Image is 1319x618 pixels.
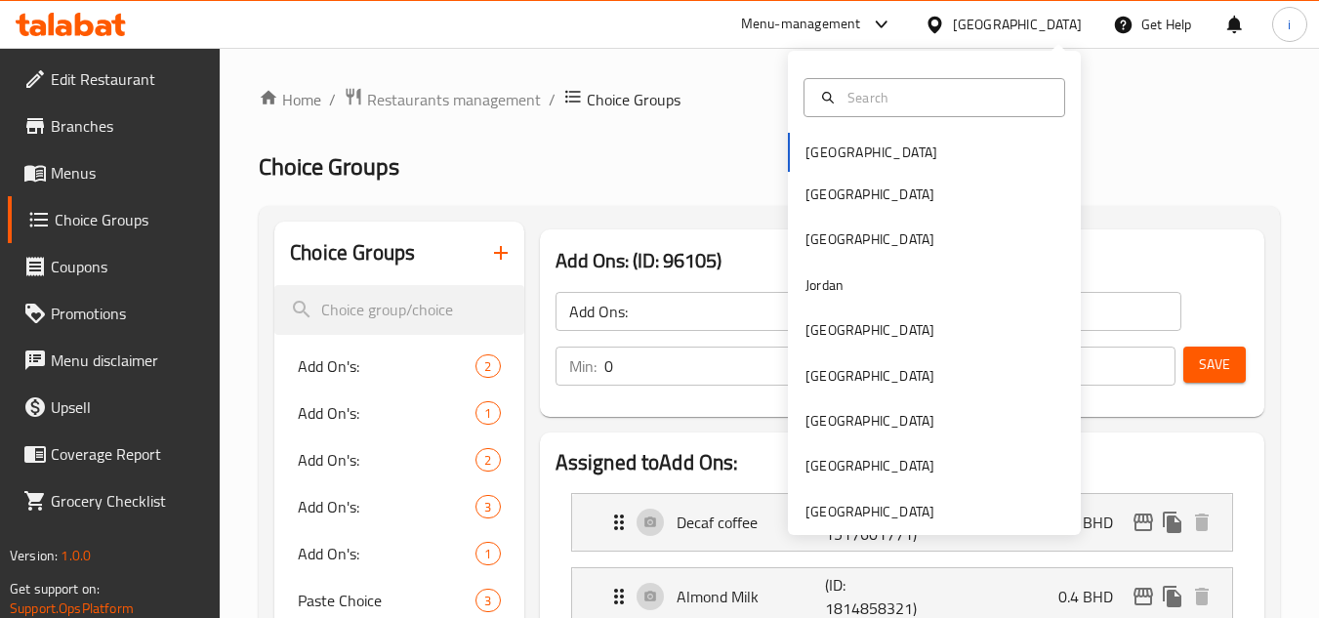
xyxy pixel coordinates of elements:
[259,87,1280,112] nav: breadcrumb
[476,404,499,423] span: 1
[8,384,221,431] a: Upsell
[8,290,221,337] a: Promotions
[298,401,475,425] span: Add On's:
[259,88,321,111] a: Home
[298,589,475,612] span: Paste Choice
[1183,347,1246,383] button: Save
[1050,511,1129,534] p: 0.65 BHD
[549,88,556,111] li: /
[274,390,523,436] div: Add On's:1
[8,431,221,477] a: Coverage Report
[51,349,205,372] span: Menu disclaimer
[290,238,415,268] h2: Choice Groups
[1058,585,1129,608] p: 0.4 BHD
[476,545,499,563] span: 1
[805,274,844,296] div: Jordan
[61,543,91,568] span: 1.0.0
[51,161,205,185] span: Menus
[741,13,861,36] div: Menu-management
[1158,582,1187,611] button: duplicate
[274,343,523,390] div: Add On's:2
[8,149,221,196] a: Menus
[476,498,499,516] span: 3
[8,477,221,524] a: Grocery Checklist
[556,245,1249,276] h3: Add Ons: (ID: 96105)
[475,589,500,612] div: Choices
[8,243,221,290] a: Coupons
[274,436,523,483] div: Add On's:2
[8,103,221,149] a: Branches
[825,499,925,546] p: (ID: 1517601771)
[953,14,1082,35] div: [GEOGRAPHIC_DATA]
[55,208,205,231] span: Choice Groups
[274,285,523,335] input: search
[569,354,597,378] p: Min:
[556,485,1249,559] li: Expand
[1129,508,1158,537] button: edit
[1158,508,1187,537] button: duplicate
[805,501,934,522] div: [GEOGRAPHIC_DATA]
[677,511,826,534] p: Decaf coffee
[329,88,336,111] li: /
[587,88,680,111] span: Choice Groups
[840,87,1052,108] input: Search
[556,448,1249,477] h2: Assigned to Add Ons:
[274,530,523,577] div: Add On's:1
[274,483,523,530] div: Add On's:3
[805,184,934,205] div: [GEOGRAPHIC_DATA]
[1129,582,1158,611] button: edit
[51,114,205,138] span: Branches
[298,354,475,378] span: Add On's:
[1187,508,1216,537] button: delete
[51,302,205,325] span: Promotions
[1288,14,1291,35] span: i
[1187,582,1216,611] button: delete
[805,455,934,476] div: [GEOGRAPHIC_DATA]
[51,489,205,513] span: Grocery Checklist
[51,395,205,419] span: Upsell
[10,543,58,568] span: Version:
[805,228,934,250] div: [GEOGRAPHIC_DATA]
[51,442,205,466] span: Coverage Report
[677,585,826,608] p: Almond Milk
[475,542,500,565] div: Choices
[805,410,934,432] div: [GEOGRAPHIC_DATA]
[805,319,934,341] div: [GEOGRAPHIC_DATA]
[475,495,500,518] div: Choices
[259,144,399,188] span: Choice Groups
[8,337,221,384] a: Menu disclaimer
[298,448,475,472] span: Add On's:
[51,67,205,91] span: Edit Restaurant
[572,494,1232,551] div: Expand
[476,451,499,470] span: 2
[1199,352,1230,377] span: Save
[367,88,541,111] span: Restaurants management
[476,357,499,376] span: 2
[805,365,934,387] div: [GEOGRAPHIC_DATA]
[51,255,205,278] span: Coupons
[475,448,500,472] div: Choices
[298,495,475,518] span: Add On's:
[476,592,499,610] span: 3
[10,576,100,601] span: Get support on:
[298,542,475,565] span: Add On's:
[8,56,221,103] a: Edit Restaurant
[475,354,500,378] div: Choices
[8,196,221,243] a: Choice Groups
[344,87,541,112] a: Restaurants management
